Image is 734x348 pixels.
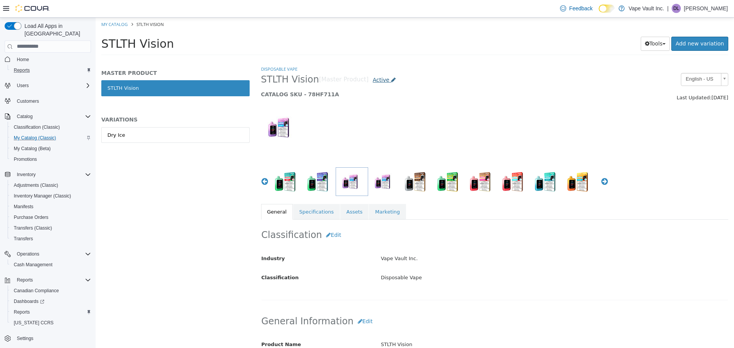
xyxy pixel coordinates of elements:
span: Inventory [14,170,91,179]
div: Vape Vault Inc. [279,235,638,248]
span: English - US [586,56,622,68]
button: Catalog [2,111,94,122]
p: [PERSON_NAME] [684,4,728,13]
span: Canadian Compliance [14,288,59,294]
a: English - US [585,55,633,68]
button: Manifests [8,201,94,212]
span: Inventory [17,172,36,178]
span: Promotions [14,156,37,162]
span: Catalog [17,113,32,120]
button: [US_STATE] CCRS [8,317,94,328]
span: Users [17,83,29,89]
h2: Classification [166,210,633,225]
button: Edit [226,210,250,225]
span: Active [277,59,294,65]
a: My Catalog [6,4,32,10]
span: Product Name [166,324,206,330]
span: My Catalog (Classic) [14,135,56,141]
span: Classification [166,257,203,263]
a: Settings [14,334,36,343]
span: Manifests [11,202,91,211]
span: Users [14,81,91,90]
span: Promotions [11,155,91,164]
span: Reports [14,67,30,73]
h5: MASTER PRODUCT [6,52,154,59]
a: Inventory Manager (Classic) [11,191,74,201]
span: STLTH Vision [166,56,224,68]
span: [US_STATE] CCRS [14,320,54,326]
a: Purchase Orders [11,213,52,222]
a: Assets [245,186,273,202]
button: Previous [166,160,173,168]
a: Classification (Classic) [11,123,63,132]
a: Feedback [557,1,596,16]
button: Reports [8,307,94,317]
span: Last Updated: [581,77,616,83]
a: Specifications [198,186,244,202]
span: Canadian Compliance [11,286,91,295]
button: My Catalog (Beta) [8,143,94,154]
a: Promotions [11,155,40,164]
h2: General Information [166,297,633,311]
button: Inventory [2,169,94,180]
a: My Catalog (Beta) [11,144,54,153]
span: Classification (Classic) [14,124,60,130]
button: Adjustments (Classic) [8,180,94,191]
span: My Catalog (Beta) [14,146,51,152]
span: Operations [17,251,39,257]
a: Add new variation [576,19,633,33]
button: My Catalog (Classic) [8,133,94,143]
span: Operations [14,249,91,259]
span: Reports [17,277,33,283]
span: Transfers (Classic) [14,225,52,231]
span: Washington CCRS [11,318,91,327]
button: Purchase Orders [8,212,94,223]
button: Transfers (Classic) [8,223,94,233]
button: Reports [2,275,94,285]
a: STLTH Vision [6,63,154,79]
button: Edit [258,297,281,311]
button: Operations [2,249,94,259]
span: My Catalog (Classic) [11,133,91,142]
a: Reports [11,66,33,75]
a: Marketing [273,186,310,202]
span: Classification (Classic) [11,123,91,132]
span: [DATE] [616,77,633,83]
span: Industry [166,238,190,244]
span: Customers [14,96,91,106]
button: Users [14,81,32,90]
span: Reports [11,66,91,75]
span: Purchase Orders [14,214,49,220]
span: Feedback [569,5,593,12]
button: Customers [2,95,94,107]
a: Cash Management [11,260,55,269]
a: Disposable Vape [166,49,202,54]
span: Reports [14,309,30,315]
button: Transfers [8,233,94,244]
button: Settings [2,333,94,344]
span: Dashboards [11,297,91,306]
span: Transfers [14,236,33,242]
button: Next [505,160,513,168]
button: Classification (Classic) [8,122,94,133]
button: Reports [14,275,36,285]
a: My Catalog (Classic) [11,133,59,142]
span: DL [673,4,679,13]
a: Canadian Compliance [11,286,62,295]
a: Dashboards [11,297,47,306]
span: STLTH Vision [41,4,68,10]
a: Transfers (Classic) [11,223,55,233]
span: Transfers [11,234,91,243]
p: | [667,4,669,13]
img: 150 [166,92,201,128]
button: Catalog [14,112,36,121]
span: Settings [17,335,33,342]
a: Transfers [11,234,36,243]
a: Dashboards [8,296,94,307]
span: Load All Apps in [GEOGRAPHIC_DATA] [21,22,91,37]
button: Tools [545,19,575,33]
a: Manifests [11,202,36,211]
a: Adjustments (Classic) [11,181,61,190]
div: Dry Ice [12,114,29,121]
